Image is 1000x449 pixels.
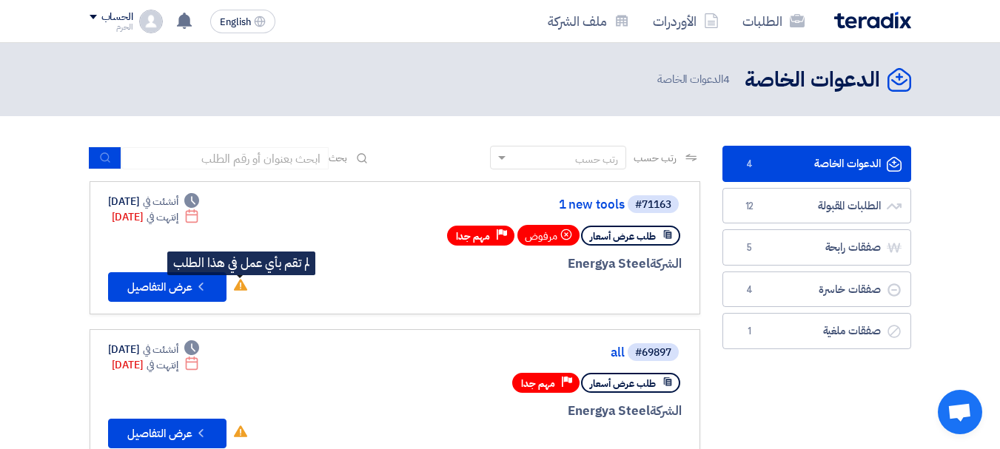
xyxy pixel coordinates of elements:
a: Open chat [938,390,982,434]
span: English [220,17,251,27]
div: [DATE] [112,357,200,373]
img: Teradix logo [834,12,911,29]
div: الحرم [90,23,133,31]
span: إنتهت في [147,357,178,373]
a: صفقات رابحة5 [722,229,911,266]
span: إنتهت في [147,209,178,225]
button: عرض التفاصيل [108,419,226,448]
span: 4 [741,283,759,297]
a: all [329,346,625,359]
span: الشركة [650,254,682,273]
h2: الدعوات الخاصة [745,66,880,95]
div: #69897 [635,348,671,358]
span: أنشئت في [143,194,178,209]
a: ملف الشركة [536,4,641,38]
a: صفقات خاسرة4 [722,271,911,308]
div: [DATE] [108,194,200,209]
div: لم تقم بأي عمل في هذا الطلب [173,257,309,269]
a: الطلبات [731,4,816,38]
span: مهم جدا [521,377,555,391]
span: طلب عرض أسعار [590,377,656,391]
div: #71163 [635,200,671,210]
div: [DATE] [108,342,200,357]
a: 1 new tools [329,198,625,212]
button: عرض التفاصيل [108,272,226,302]
button: English [210,10,275,33]
a: الدعوات الخاصة4 [722,146,911,182]
span: رتب حسب [634,150,676,166]
span: 1 [741,324,759,339]
span: طلب عرض أسعار [590,229,656,243]
span: 4 [741,157,759,172]
input: ابحث بعنوان أو رقم الطلب [121,147,329,169]
a: الأوردرات [641,4,731,38]
div: Energya Steel [326,402,682,421]
div: مرفوض [517,225,580,246]
div: [DATE] [112,209,200,225]
span: الشركة [650,402,682,420]
img: profile_test.png [139,10,163,33]
span: 4 [723,71,730,87]
span: بحث [329,150,348,166]
div: Energya Steel [326,254,682,274]
span: مهم جدا [456,229,490,243]
a: صفقات ملغية1 [722,313,911,349]
span: الدعوات الخاصة [657,71,733,88]
div: الحساب [101,11,133,24]
span: 5 [741,240,759,255]
span: أنشئت في [143,342,178,357]
div: رتب حسب [575,152,618,167]
span: 12 [741,199,759,214]
a: الطلبات المقبولة12 [722,188,911,224]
